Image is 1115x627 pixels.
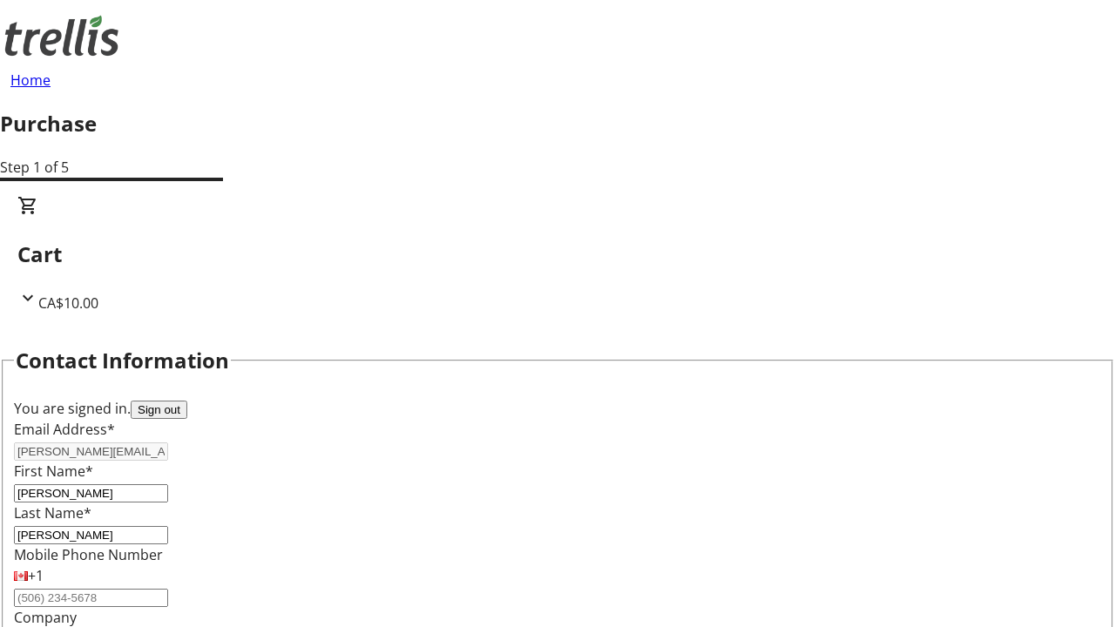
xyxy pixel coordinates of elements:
label: First Name* [14,462,93,481]
label: Email Address* [14,420,115,439]
label: Company [14,608,77,627]
h2: Cart [17,239,1098,270]
span: CA$10.00 [38,293,98,313]
input: (506) 234-5678 [14,589,168,607]
div: You are signed in. [14,398,1101,419]
div: CartCA$10.00 [17,195,1098,313]
button: Sign out [131,401,187,419]
h2: Contact Information [16,345,229,376]
label: Last Name* [14,503,91,522]
label: Mobile Phone Number [14,545,163,564]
